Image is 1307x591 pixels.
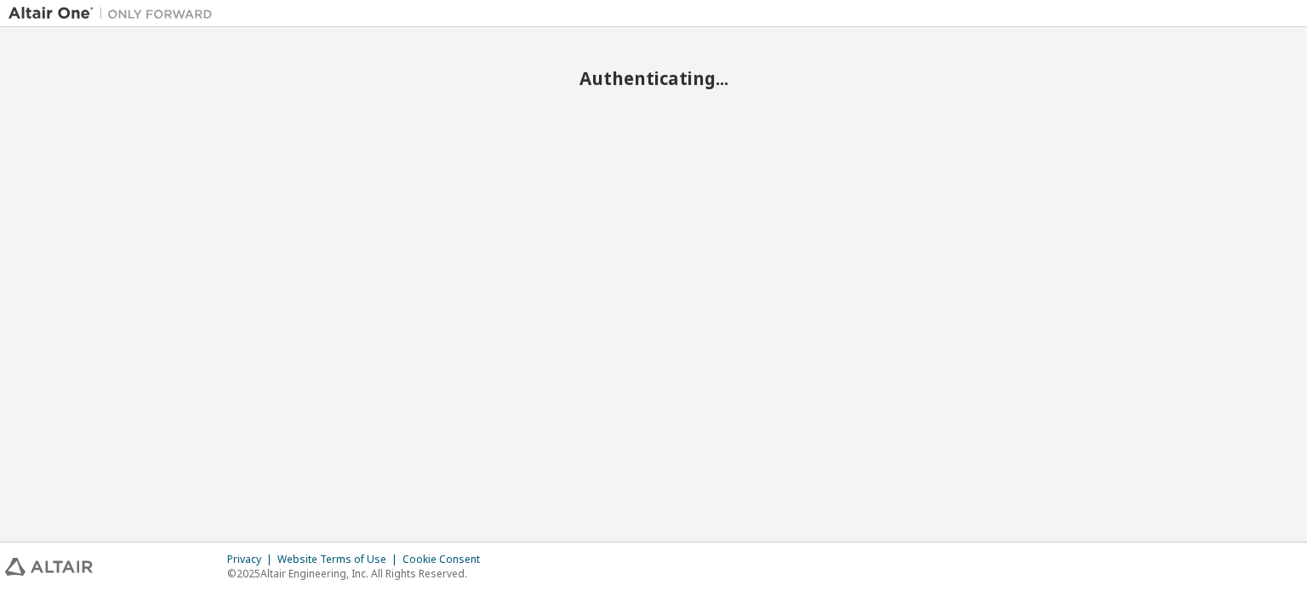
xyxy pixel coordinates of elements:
div: Cookie Consent [402,553,490,566]
h2: Authenticating... [9,67,1298,89]
div: Privacy [227,553,277,566]
div: Website Terms of Use [277,553,402,566]
p: © 2025 Altair Engineering, Inc. All Rights Reserved. [227,566,490,581]
img: Altair One [9,5,221,22]
img: altair_logo.svg [5,558,93,576]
